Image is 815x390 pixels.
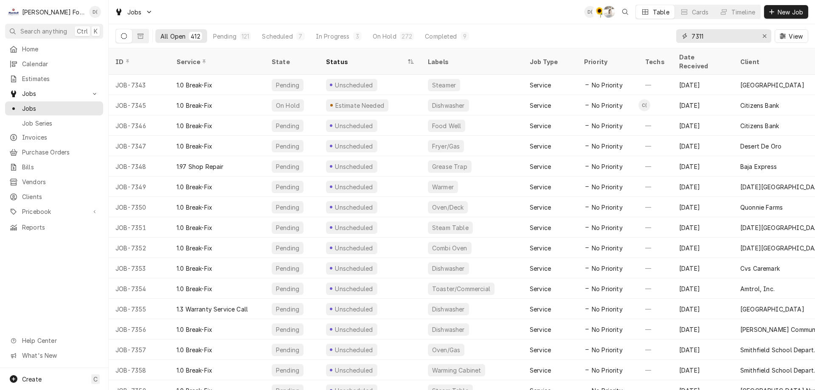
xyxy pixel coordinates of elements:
[334,223,374,232] div: Unscheduled
[275,345,300,354] div: Pending
[431,345,461,354] div: Oven/Gas
[425,32,457,41] div: Completed
[275,223,300,232] div: Pending
[275,284,300,293] div: Pending
[672,258,733,278] div: [DATE]
[334,81,374,90] div: Unscheduled
[431,223,469,232] div: Steam Table
[740,162,777,171] div: Baja Express
[592,284,623,293] span: No Priority
[275,366,300,375] div: Pending
[275,182,300,191] div: Pending
[638,197,672,217] div: —
[22,8,84,17] div: [PERSON_NAME] Food Equipment Service
[638,156,672,177] div: —
[672,177,733,197] div: [DATE]
[5,57,103,71] a: Calendar
[638,217,672,238] div: —
[316,32,350,41] div: In Progress
[653,8,669,17] div: Table
[775,29,808,43] button: View
[177,57,256,66] div: Service
[530,101,551,110] div: Service
[5,72,103,86] a: Estimates
[592,203,623,212] span: No Priority
[275,81,300,90] div: Pending
[111,5,156,19] a: Go to Jobs
[530,366,551,375] div: Service
[109,75,170,95] div: JOB-7343
[22,133,99,142] span: Invoices
[242,32,249,41] div: 121
[177,182,212,191] div: 1.0 Break-Fix
[740,203,783,212] div: Quonnie Farms
[592,101,623,110] span: No Priority
[431,121,462,130] div: Food Well
[5,24,103,39] button: Search anythingCtrlK
[731,8,755,17] div: Timeline
[275,244,300,253] div: Pending
[592,345,623,354] span: No Priority
[5,175,103,189] a: Vendors
[22,104,99,113] span: Jobs
[672,319,733,339] div: [DATE]
[672,299,733,319] div: [DATE]
[592,244,623,253] span: No Priority
[530,284,551,293] div: Service
[638,278,672,299] div: —
[740,101,779,110] div: Citizens Bank
[638,360,672,380] div: —
[177,101,212,110] div: 1.0 Break-Fix
[275,203,300,212] div: Pending
[275,325,300,334] div: Pending
[584,6,596,18] div: D(
[594,6,606,18] div: C(
[109,136,170,156] div: JOB-7347
[592,223,623,232] span: No Priority
[22,163,99,171] span: Bills
[22,45,99,53] span: Home
[109,258,170,278] div: JOB-7353
[334,264,374,273] div: Unscheduled
[740,81,804,90] div: [GEOGRAPHIC_DATA]
[530,345,551,354] div: Service
[177,264,212,273] div: 1.0 Break-Fix
[672,278,733,299] div: [DATE]
[638,258,672,278] div: —
[402,32,412,41] div: 272
[431,162,468,171] div: Grease Trap
[22,148,99,157] span: Purchase Orders
[177,284,212,293] div: 1.0 Break-Fix
[740,264,780,273] div: Cvs Caremark
[326,57,406,66] div: Status
[177,121,212,130] div: 1.0 Break-Fix
[592,142,623,151] span: No Priority
[530,223,551,232] div: Service
[5,220,103,234] a: Reports
[334,142,374,151] div: Unscheduled
[592,264,623,273] span: No Priority
[22,376,42,383] span: Create
[638,238,672,258] div: —
[592,81,623,90] span: No Priority
[740,284,775,293] div: Amtrol, Inc.
[592,182,623,191] span: No Priority
[115,57,161,66] div: ID
[109,339,170,360] div: JOB-7357
[638,99,650,111] div: C(
[20,27,67,36] span: Search anything
[22,223,99,232] span: Reports
[672,115,733,136] div: [DATE]
[177,305,248,314] div: 1.3 Warranty Service Call
[638,115,672,136] div: —
[177,366,212,375] div: 1.0 Break-Fix
[5,145,103,159] a: Purchase Orders
[177,223,212,232] div: 1.0 Break-Fix
[109,278,170,299] div: JOB-7354
[618,5,632,19] button: Open search
[272,57,312,66] div: State
[275,264,300,273] div: Pending
[672,75,733,95] div: [DATE]
[177,325,212,334] div: 1.0 Break-Fix
[109,319,170,339] div: JOB-7356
